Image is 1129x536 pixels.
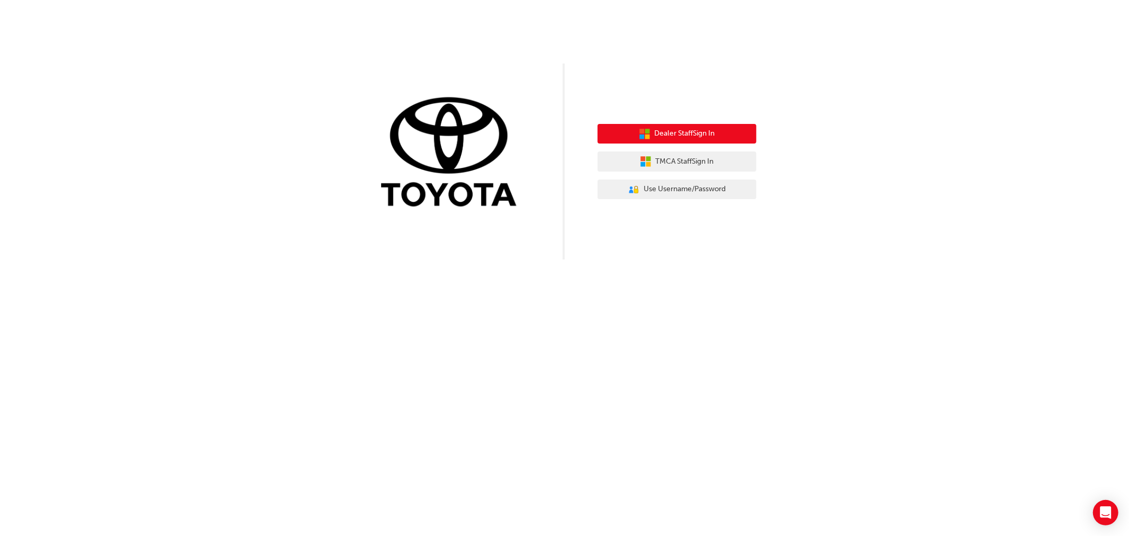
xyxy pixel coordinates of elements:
img: Trak [373,95,532,212]
div: Open Intercom Messenger [1093,500,1118,525]
button: TMCA StaffSign In [598,151,756,172]
button: Use Username/Password [598,180,756,200]
span: TMCA Staff Sign In [656,156,714,168]
span: Dealer Staff Sign In [655,128,715,140]
span: Use Username/Password [644,183,726,195]
button: Dealer StaffSign In [598,124,756,144]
